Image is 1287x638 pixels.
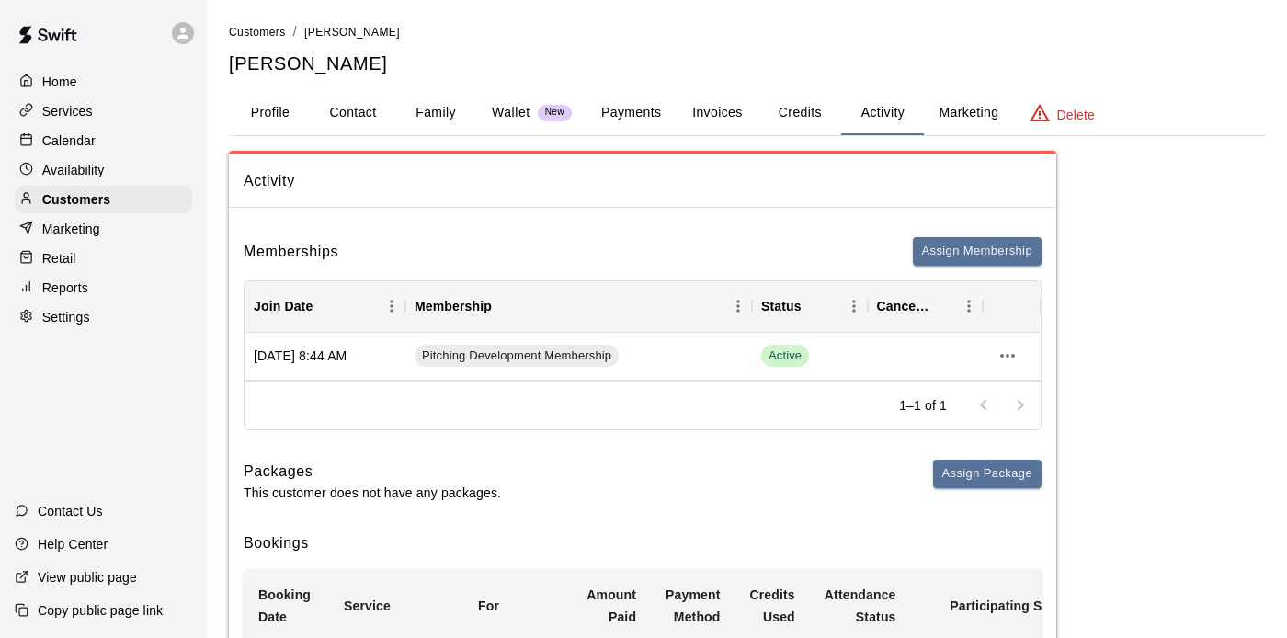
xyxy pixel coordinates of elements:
[258,587,311,624] b: Booking Date
[244,531,1042,555] h6: Bookings
[229,91,312,135] button: Profile
[1057,106,1095,124] p: Delete
[587,587,636,624] b: Amount Paid
[15,245,192,272] a: Retail
[344,598,391,613] b: Service
[229,91,1265,135] div: basic tabs example
[229,22,1265,42] nav: breadcrumb
[15,186,192,213] a: Customers
[825,587,896,624] b: Attendance Status
[913,237,1042,266] button: Assign Membership
[899,396,947,415] p: 1–1 of 1
[254,280,313,332] div: Join Date
[378,292,405,320] button: Menu
[15,127,192,154] a: Calendar
[42,161,105,179] p: Availability
[38,535,108,553] p: Help Center
[42,131,96,150] p: Calendar
[229,51,1265,76] h5: [PERSON_NAME]
[313,293,338,319] button: Sort
[229,24,286,39] a: Customers
[752,280,868,332] div: Status
[244,169,1042,193] span: Activity
[42,220,100,238] p: Marketing
[394,91,477,135] button: Family
[15,68,192,96] a: Home
[877,280,930,332] div: Cancel Date
[42,73,77,91] p: Home
[42,102,93,120] p: Services
[244,240,338,264] h6: Memberships
[929,293,955,319] button: Sort
[992,340,1023,371] button: more actions
[229,26,286,39] span: Customers
[15,97,192,125] a: Services
[38,502,103,520] p: Contact Us
[587,91,676,135] button: Payments
[758,91,841,135] button: Credits
[676,91,758,135] button: Invoices
[761,280,802,332] div: Status
[42,279,88,297] p: Reports
[244,484,501,502] p: This customer does not have any packages.
[478,598,499,613] b: For
[304,26,400,39] span: [PERSON_NAME]
[245,333,405,381] div: [DATE] 8:44 AM
[415,347,619,365] span: Pitching Development Membership
[405,280,752,332] div: Membership
[492,293,518,319] button: Sort
[415,280,492,332] div: Membership
[841,91,924,135] button: Activity
[42,190,110,209] p: Customers
[868,280,984,332] div: Cancel Date
[950,598,1063,613] b: Participating Staff
[802,293,827,319] button: Sort
[750,587,795,624] b: Credits Used
[245,280,405,332] div: Join Date
[15,274,192,302] a: Reports
[415,345,625,367] a: Pitching Development Membership
[42,308,90,326] p: Settings
[840,292,868,320] button: Menu
[538,107,572,119] span: New
[38,601,163,620] p: Copy public page link
[666,587,720,624] b: Payment Method
[15,303,192,331] a: Settings
[492,103,530,122] p: Wallet
[15,156,192,184] a: Availability
[293,22,297,41] li: /
[724,292,752,320] button: Menu
[15,215,192,243] a: Marketing
[924,91,1013,135] button: Marketing
[42,249,76,268] p: Retail
[312,91,394,135] button: Contact
[955,292,983,320] button: Menu
[761,345,809,367] span: Active
[933,460,1042,488] button: Assign Package
[761,347,809,365] span: Active
[244,460,501,484] h6: Packages
[38,568,137,587] p: View public page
